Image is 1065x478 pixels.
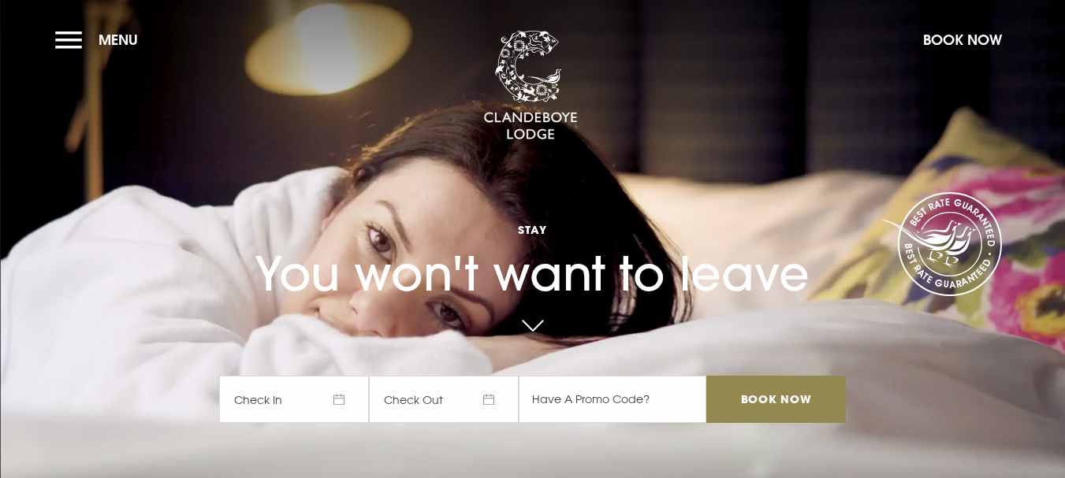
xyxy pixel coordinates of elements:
[99,31,138,49] span: Menu
[55,23,146,57] button: Menu
[369,376,519,423] span: Check Out
[483,31,578,141] img: Clandeboye Lodge
[219,222,845,237] span: Stay
[519,376,706,423] input: Have A Promo Code?
[706,376,845,423] input: Book Now
[219,376,369,423] span: Check In
[219,191,845,302] h1: You won't want to leave
[915,23,1010,57] button: Book Now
